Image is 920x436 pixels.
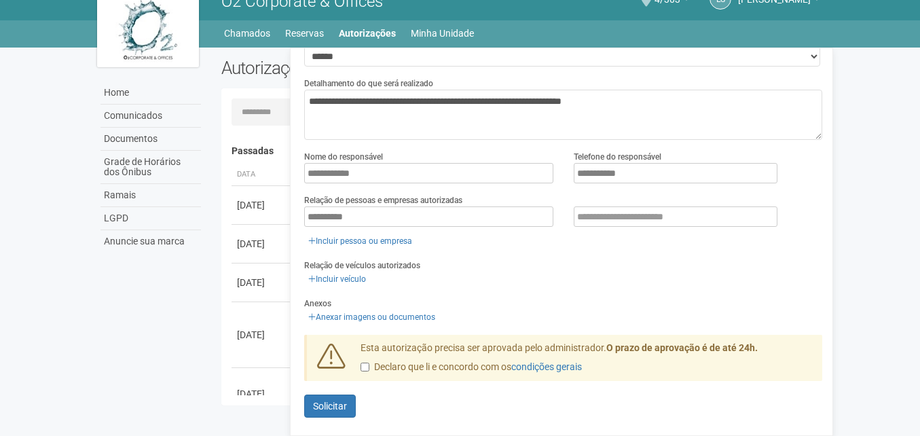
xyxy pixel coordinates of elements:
[100,81,201,105] a: Home
[304,297,331,310] label: Anexos
[304,234,416,249] a: Incluir pessoa ou empresa
[511,361,582,372] a: condições gerais
[411,24,474,43] a: Minha Unidade
[304,310,439,325] a: Anexar imagens ou documentos
[237,328,287,342] div: [DATE]
[237,237,287,251] div: [DATE]
[304,151,383,163] label: Nome do responsável
[339,24,396,43] a: Autorizações
[304,272,370,287] a: Incluir veículo
[574,151,661,163] label: Telefone do responsável
[232,164,293,186] th: Data
[232,146,813,156] h4: Passadas
[100,184,201,207] a: Ramais
[304,259,420,272] label: Relação de veículos autorizados
[100,128,201,151] a: Documentos
[100,230,201,253] a: Anuncie sua marca
[100,151,201,184] a: Grade de Horários dos Ônibus
[304,77,433,90] label: Detalhamento do que será realizado
[304,194,462,206] label: Relação de pessoas e empresas autorizadas
[350,342,823,381] div: Esta autorização precisa ser aprovada pelo administrador.
[237,276,287,289] div: [DATE]
[361,363,369,371] input: Declaro que li e concordo com oscondições gerais
[304,395,356,418] button: Solicitar
[100,207,201,230] a: LGPD
[224,24,270,43] a: Chamados
[237,387,287,401] div: [DATE]
[606,342,758,353] strong: O prazo de aprovação é de até 24h.
[221,58,512,78] h2: Autorizações
[285,24,324,43] a: Reservas
[237,198,287,212] div: [DATE]
[100,105,201,128] a: Comunicados
[361,361,582,374] label: Declaro que li e concordo com os
[313,401,347,412] span: Solicitar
